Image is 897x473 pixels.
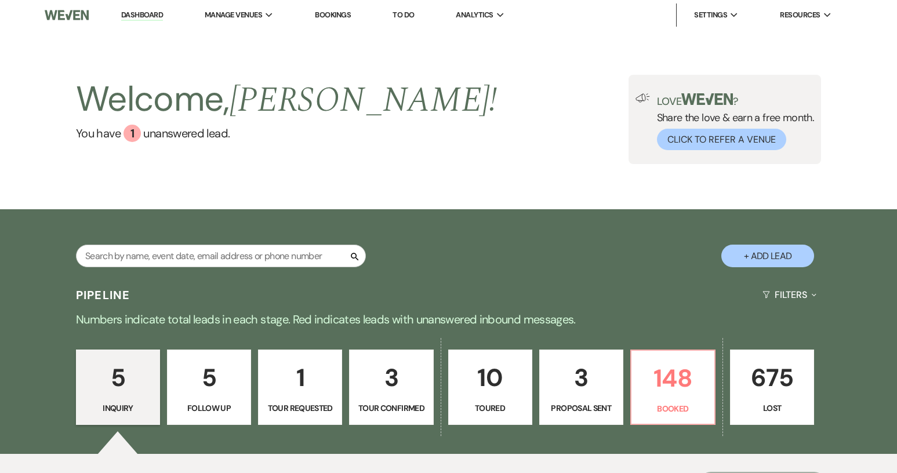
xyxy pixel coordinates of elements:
[315,10,351,20] a: Bookings
[638,402,707,415] p: Booked
[76,350,160,425] a: 5Inquiry
[650,93,815,150] div: Share the love & earn a free month.
[266,358,335,397] p: 1
[730,350,814,425] a: 675Lost
[635,93,650,103] img: loud-speaker-illustration.svg
[31,310,866,329] p: Numbers indicate total leads in each stage. Red indicates leads with unanswered inbound messages.
[83,358,152,397] p: 5
[258,350,342,425] a: 1Tour Requested
[167,350,251,425] a: 5Follow Up
[657,93,815,107] p: Love ?
[721,245,814,267] button: + Add Lead
[738,358,807,397] p: 675
[456,9,493,21] span: Analytics
[83,402,152,414] p: Inquiry
[638,359,707,398] p: 148
[547,358,616,397] p: 3
[694,9,727,21] span: Settings
[230,74,497,127] span: [PERSON_NAME] !
[681,93,733,105] img: weven-logo-green.svg
[738,402,807,414] p: Lost
[357,402,426,414] p: Tour Confirmed
[758,279,821,310] button: Filters
[349,350,433,425] a: 3Tour Confirmed
[547,402,616,414] p: Proposal Sent
[780,9,820,21] span: Resources
[76,287,130,303] h3: Pipeline
[76,75,497,125] h2: Welcome,
[175,402,244,414] p: Follow Up
[456,402,525,414] p: Toured
[393,10,414,20] a: To Do
[357,358,426,397] p: 3
[539,350,623,425] a: 3Proposal Sent
[448,350,532,425] a: 10Toured
[266,402,335,414] p: Tour Requested
[76,125,497,142] a: You have 1 unanswered lead.
[205,9,262,21] span: Manage Venues
[657,129,786,150] button: Click to Refer a Venue
[121,10,163,21] a: Dashboard
[76,245,366,267] input: Search by name, event date, email address or phone number
[124,125,141,142] div: 1
[45,3,88,27] img: Weven Logo
[175,358,244,397] p: 5
[630,350,716,425] a: 148Booked
[456,358,525,397] p: 10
